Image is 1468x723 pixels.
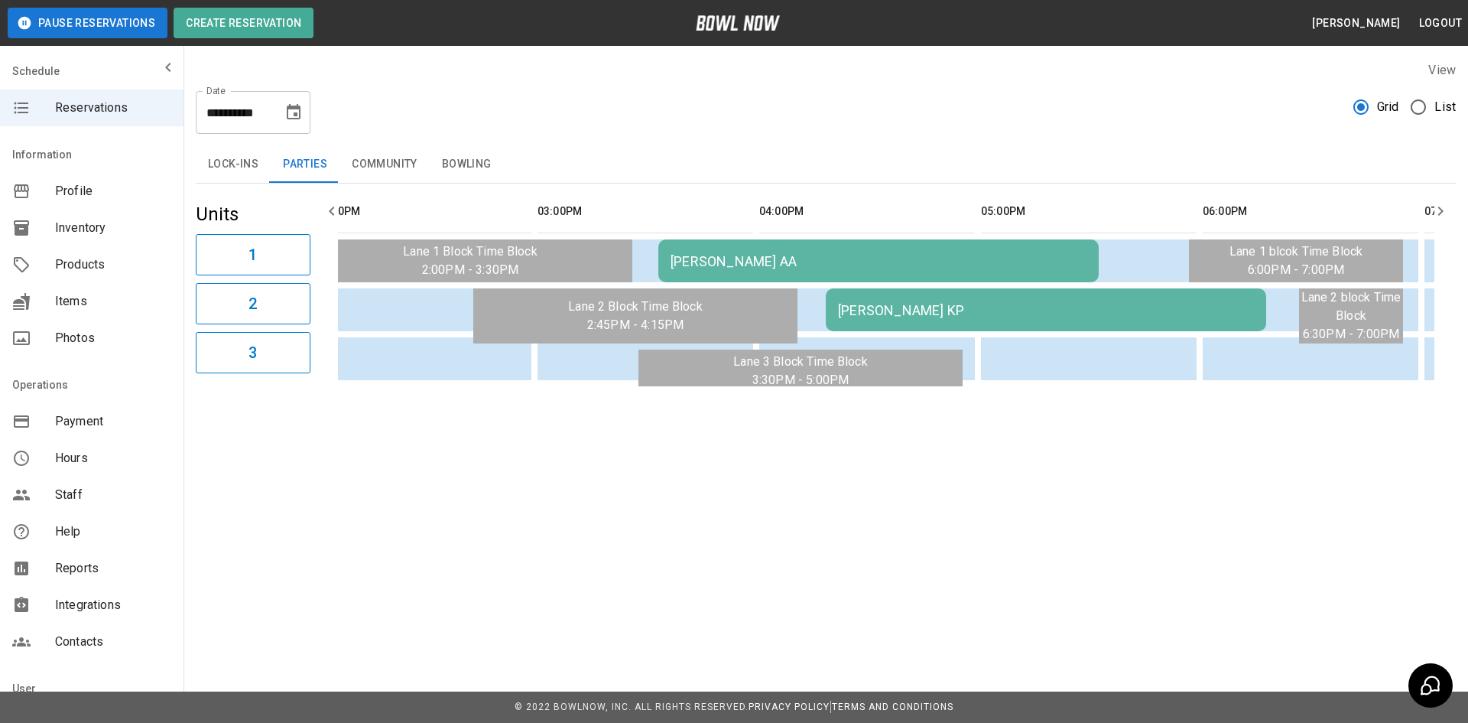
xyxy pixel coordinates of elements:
[55,412,171,431] span: Payment
[55,523,171,541] span: Help
[55,559,171,578] span: Reports
[1306,9,1406,37] button: [PERSON_NAME]
[838,302,1254,318] div: [PERSON_NAME] KP
[278,97,309,128] button: Choose date, selected date is Aug 30, 2025
[55,449,171,467] span: Hours
[248,291,257,316] h6: 2
[55,329,171,347] span: Photos
[55,256,171,274] span: Products
[55,596,171,614] span: Integrations
[696,15,780,31] img: logo
[55,182,171,200] span: Profile
[515,702,749,712] span: © 2022 BowlNow, Inc. All Rights Reserved.
[196,283,310,324] button: 2
[248,243,257,267] h6: 1
[339,146,430,183] button: Community
[55,99,171,117] span: Reservations
[196,234,310,275] button: 1
[1377,98,1399,116] span: Grid
[1428,63,1456,77] label: View
[8,8,167,38] button: Pause Reservations
[196,202,310,226] h5: Units
[55,633,171,651] span: Contacts
[55,292,171,311] span: Items
[1434,98,1456,116] span: List
[196,146,271,183] button: Lock-ins
[271,146,339,183] button: Parties
[749,702,830,712] a: Privacy Policy
[196,332,310,373] button: 3
[55,486,171,504] span: Staff
[174,8,313,38] button: Create Reservation
[832,702,953,712] a: Terms and Conditions
[430,146,504,183] button: Bowling
[1413,9,1468,37] button: Logout
[196,146,1456,183] div: inventory tabs
[671,253,1086,269] div: [PERSON_NAME] AA
[248,340,257,365] h6: 3
[55,219,171,237] span: Inventory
